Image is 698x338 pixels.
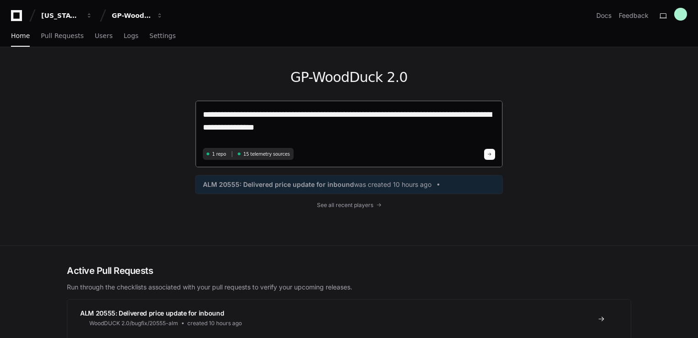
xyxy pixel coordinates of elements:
a: Docs [596,11,611,20]
button: [US_STATE] Pacific [38,7,96,24]
span: WoodDUCK 2.0/bugfix/20555-alm [89,320,178,327]
a: Pull Requests [41,26,83,47]
a: ALM 20555: Delivered price update for inboundwas created 10 hours ago [203,180,495,189]
a: Settings [149,26,175,47]
p: Run through the checklists associated with your pull requests to verify your upcoming releases. [67,283,631,292]
span: 1 repo [212,151,226,158]
a: Home [11,26,30,47]
div: [US_STATE] Pacific [41,11,81,20]
span: Users [95,33,113,38]
a: ALM 20555: Delivered price update for inboundWoodDUCK 2.0/bugfix/20555-almcreated 10 hours ago [67,300,631,338]
span: See all recent players [317,202,373,209]
span: created 10 hours ago [187,320,242,327]
span: Home [11,33,30,38]
h2: Active Pull Requests [67,264,631,277]
button: Feedback [619,11,649,20]
span: Settings [149,33,175,38]
span: ALM 20555: Delivered price update for inbound [80,309,224,317]
a: Users [95,26,113,47]
span: ALM 20555: Delivered price update for inbound [203,180,354,189]
span: Logs [124,33,138,38]
h1: GP-WoodDuck 2.0 [195,69,503,86]
div: GP-WoodDuck 2.0 [112,11,151,20]
span: Pull Requests [41,33,83,38]
span: was created 10 hours ago [354,180,431,189]
a: Logs [124,26,138,47]
a: See all recent players [195,202,503,209]
button: GP-WoodDuck 2.0 [108,7,167,24]
span: 15 telemetry sources [243,151,289,158]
